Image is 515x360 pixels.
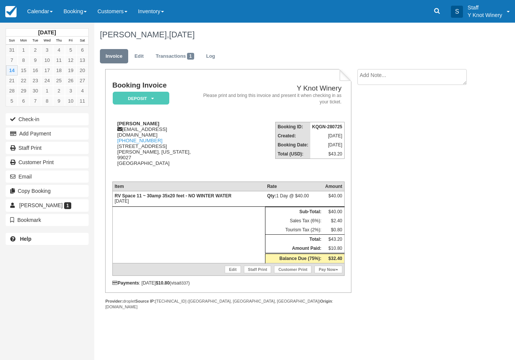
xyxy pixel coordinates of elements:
[276,131,310,140] th: Created:
[203,85,342,92] h2: Y Knot Winery
[19,202,63,208] span: [PERSON_NAME]
[135,299,155,303] strong: Source IP:
[312,124,342,129] strong: KQGN-280725
[29,65,41,75] a: 16
[244,266,271,273] a: Staff Print
[18,65,29,75] a: 15
[41,55,53,65] a: 10
[18,45,29,55] a: 1
[6,185,89,197] button: Copy Booking
[6,96,18,106] a: 5
[169,30,195,39] span: [DATE]
[129,49,149,64] a: Edit
[323,207,344,217] td: $40.00
[323,216,344,225] td: $2.40
[41,96,53,106] a: 8
[323,244,344,254] td: $10.80
[276,149,310,159] th: Total (USD):
[77,45,88,55] a: 6
[265,254,323,263] th: Balance Due (75%):
[77,75,88,86] a: 27
[265,244,323,254] th: Amount Paid:
[6,199,89,211] a: [PERSON_NAME] 1
[53,55,65,65] a: 11
[6,233,89,245] a: Help
[53,75,65,86] a: 25
[53,96,65,106] a: 9
[53,45,65,55] a: 4
[65,65,77,75] a: 19
[265,216,323,225] td: Sales Tax (6%):
[323,235,344,244] td: $43.20
[29,55,41,65] a: 9
[18,37,29,45] th: Mon
[112,182,265,191] th: Item
[467,11,502,19] p: Y Knot Winery
[203,92,342,105] address: Please print and bring this invoice and present it when checking in as your ticket.
[323,225,344,235] td: $0.80
[6,156,89,168] a: Customer Print
[267,193,276,198] strong: Qty
[314,266,342,273] a: Pay Now
[41,65,53,75] a: 17
[265,191,323,207] td: 1 Day @ $40.00
[6,65,18,75] a: 14
[6,128,89,140] button: Add Payment
[18,86,29,96] a: 29
[53,65,65,75] a: 18
[467,4,502,11] p: Staff
[18,55,29,65] a: 8
[320,299,332,303] strong: Origin
[179,281,188,285] small: 8337
[112,121,200,175] div: [EMAIL_ADDRESS][DOMAIN_NAME] [STREET_ADDRESS] [PERSON_NAME], [US_STATE], 99027 [GEOGRAPHIC_DATA]
[65,96,77,106] a: 10
[265,182,323,191] th: Rate
[6,45,18,55] a: 31
[328,256,342,261] strong: $32.40
[53,86,65,96] a: 2
[156,280,170,286] strong: $10.80
[6,113,89,125] button: Check-in
[117,121,159,126] strong: [PERSON_NAME]
[310,140,345,149] td: [DATE]
[276,140,310,149] th: Booking Date:
[100,49,128,64] a: Invoice
[274,266,311,273] a: Customer Print
[113,92,169,105] em: Deposit
[325,193,342,205] div: $40.00
[265,207,323,217] th: Sub-Total:
[41,45,53,55] a: 3
[6,75,18,86] a: 21
[6,55,18,65] a: 7
[115,193,231,198] strong: RV Space 11 ~ 30amp 35x20 feet - NO WINTER WATER
[310,131,345,140] td: [DATE]
[105,298,351,310] div: droplet [TECHNICAL_ID] ([GEOGRAPHIC_DATA], [GEOGRAPHIC_DATA], [GEOGRAPHIC_DATA]) : [DOMAIN_NAME]
[65,37,77,45] th: Fri
[65,86,77,96] a: 3
[276,122,310,132] th: Booking ID:
[77,86,88,96] a: 4
[201,49,221,64] a: Log
[20,236,31,242] b: Help
[117,138,162,143] a: [PHONE_NUMBER]
[29,45,41,55] a: 2
[64,202,71,209] span: 1
[29,96,41,106] a: 7
[112,280,139,286] strong: Payments
[65,55,77,65] a: 12
[29,75,41,86] a: 23
[225,266,241,273] a: Edit
[265,235,323,244] th: Total:
[38,29,56,35] strong: [DATE]
[18,75,29,86] a: 22
[112,91,167,105] a: Deposit
[112,82,200,89] h1: Booking Invoice
[6,171,89,183] button: Email
[53,37,65,45] th: Thu
[41,75,53,86] a: 24
[41,37,53,45] th: Wed
[65,45,77,55] a: 5
[65,75,77,86] a: 26
[77,96,88,106] a: 11
[150,49,200,64] a: Transactions1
